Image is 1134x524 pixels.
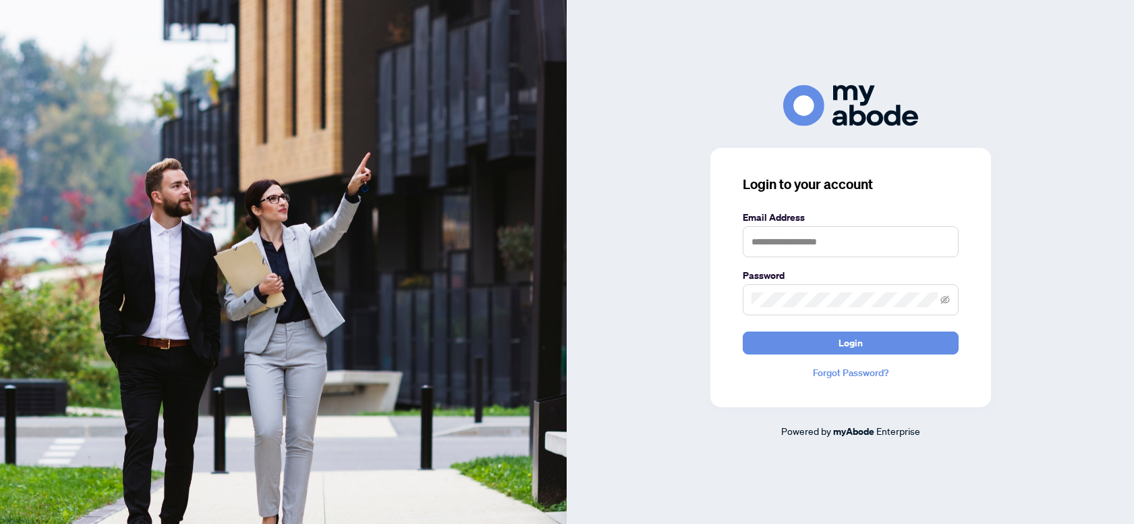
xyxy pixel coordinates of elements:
span: Powered by [781,425,831,437]
button: Login [743,332,959,355]
img: ma-logo [783,85,918,126]
label: Password [743,268,959,283]
a: Forgot Password? [743,365,959,380]
label: Email Address [743,210,959,225]
span: eye-invisible [940,295,950,305]
span: Login [839,332,863,354]
a: myAbode [833,424,874,439]
span: Enterprise [876,425,920,437]
h3: Login to your account [743,175,959,194]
